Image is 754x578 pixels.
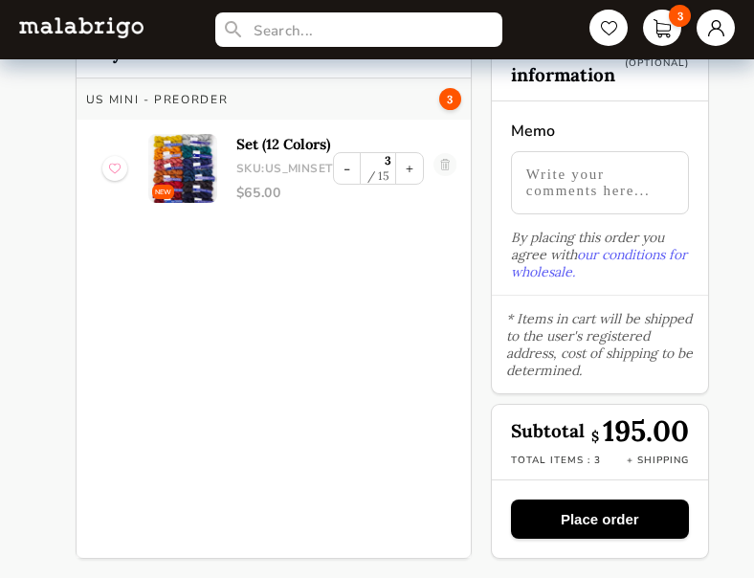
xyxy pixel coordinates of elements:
[511,419,585,442] strong: Subtotal
[643,10,681,46] a: 3
[439,88,461,110] span: 3
[492,26,708,101] h2: Additional information
[236,184,333,202] p: $ 65.00
[492,295,708,393] p: * Items in cart will be shipped to the user's registered address, cost of shipping to be determined.
[215,12,501,47] input: Search...
[669,5,691,27] span: 3
[591,412,689,449] p: 195.00
[511,454,601,467] p: Total items : 3
[19,17,144,37] img: L5WsItTXhTFtyxb3tkNoXNspfcfOAAWlbXYcuBTUg0FA22wzaAJ6kXiYLTb6coiuTfQf1mE2HwVko7IAAAAASUVORK5CYII=
[511,229,689,280] p: By placing this order you agree with
[591,428,603,445] span: $
[396,157,423,181] button: +
[86,92,228,107] h3: US MINI - PREORDER
[155,188,171,196] p: NEW
[366,168,390,183] label: 15
[511,246,687,280] a: our conditions for wholesale.
[236,135,333,153] p: Set (12 Colors)
[236,161,333,176] p: SKU: US_MINSET
[511,121,689,142] label: Memo
[334,157,360,181] button: -
[627,454,689,467] p: + Shipping
[625,56,689,70] label: (Optional)
[148,134,217,203] img: 0.jpg
[511,500,689,539] button: Place order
